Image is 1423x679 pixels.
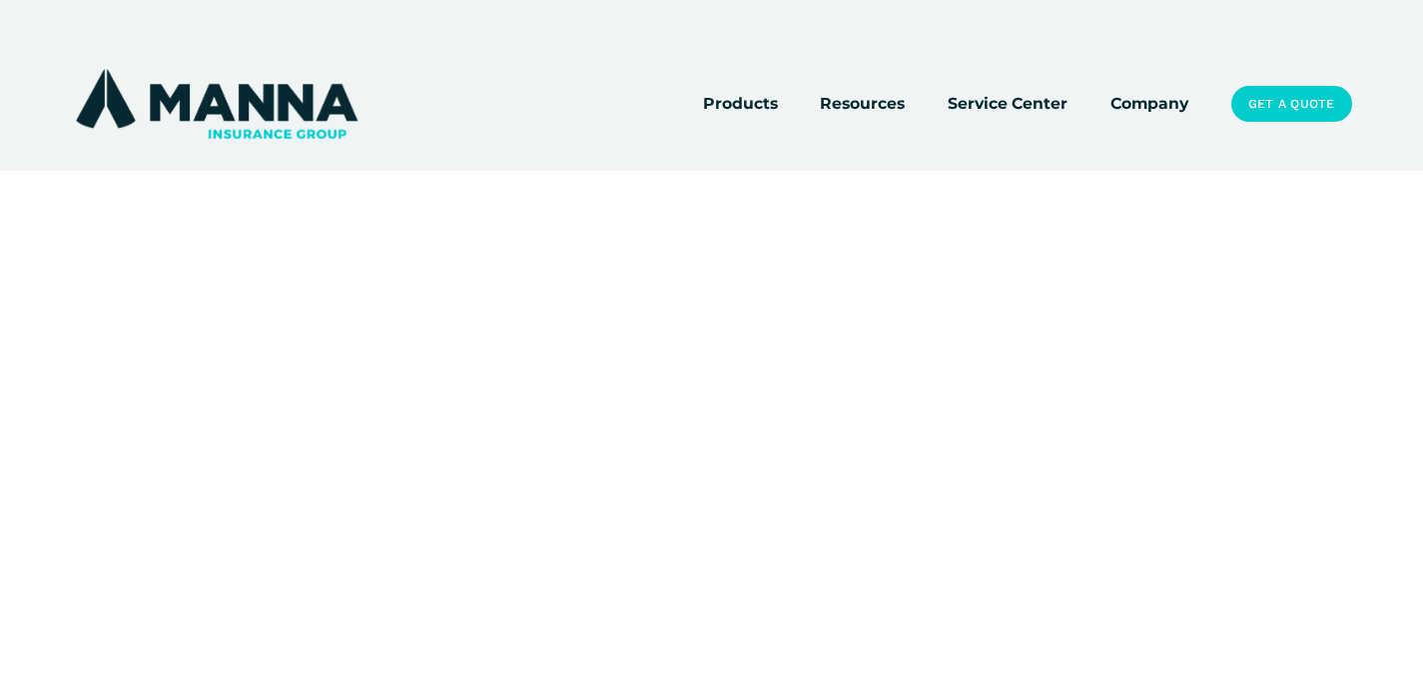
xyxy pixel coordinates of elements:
[1231,86,1352,122] a: Get a Quote
[820,91,905,116] span: Resources
[703,89,778,117] a: folder dropdown
[820,89,905,117] a: folder dropdown
[703,91,778,116] span: Products
[1110,89,1188,117] a: Company
[948,89,1067,117] a: Service Center
[71,65,361,143] img: Manna Insurance Group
